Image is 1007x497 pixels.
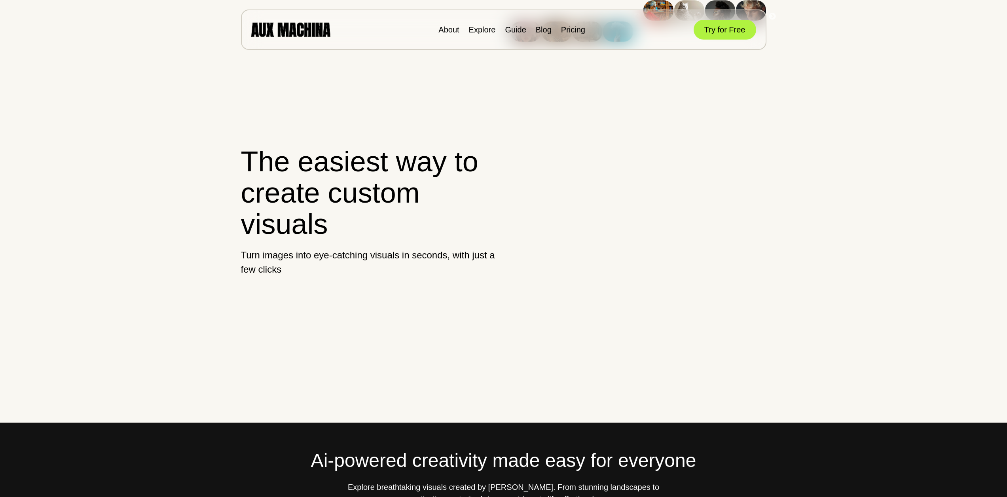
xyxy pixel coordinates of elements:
img: AUX MACHINA [251,23,330,36]
button: Try for Free [694,20,756,40]
h2: Ai-powered creativity made easy for everyone [241,446,766,475]
p: Turn images into eye-catching visuals in seconds, with just a few clicks [241,248,497,277]
a: Blog [536,25,552,34]
a: Guide [505,25,526,34]
a: Pricing [561,25,585,34]
a: About [438,25,459,34]
h1: The easiest way to create custom visuals [241,146,497,240]
a: Explore [469,25,496,34]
